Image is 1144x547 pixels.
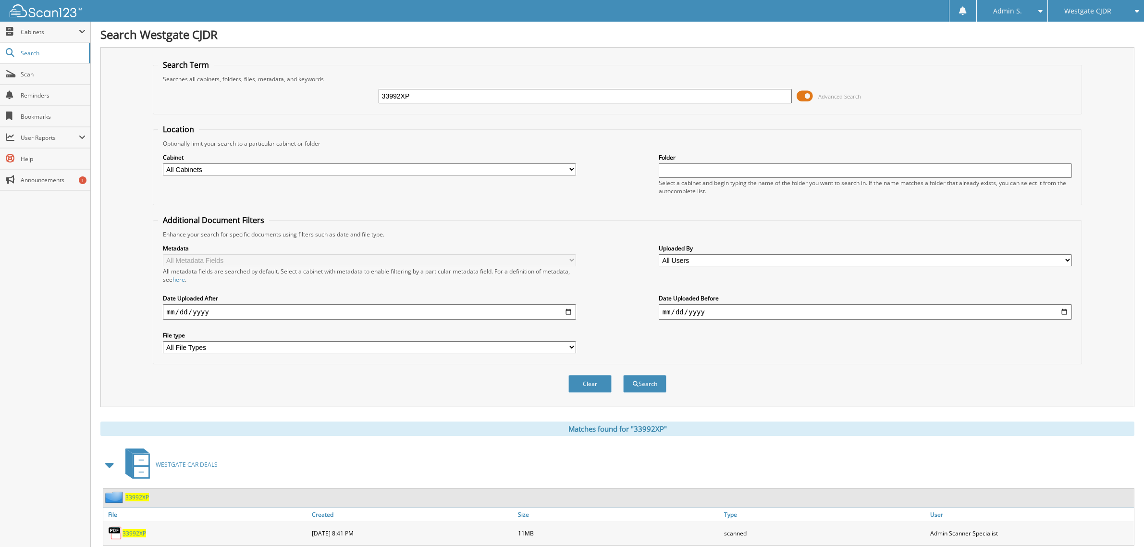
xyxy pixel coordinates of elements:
[158,230,1077,238] div: Enhance your search for specific documents using filters such as date and file type.
[21,176,86,184] span: Announcements
[21,91,86,99] span: Reminders
[163,331,577,339] label: File type
[103,508,309,521] a: File
[163,153,577,162] label: Cabinet
[1064,8,1111,14] span: Westgate CJDR
[10,4,82,17] img: scan123-logo-white.svg
[108,526,123,540] img: PDF.png
[516,523,722,543] div: 11MB
[659,294,1072,302] label: Date Uploaded Before
[163,267,577,284] div: All metadata fields are searched by default. Select a cabinet with metadata to enable filtering b...
[163,294,577,302] label: Date Uploaded After
[125,493,149,501] a: 33992XP
[158,215,269,225] legend: Additional Document Filters
[172,275,185,284] a: here
[722,508,928,521] a: Type
[21,70,86,78] span: Scan
[516,508,722,521] a: Size
[100,422,1134,436] div: Matches found for "33992XP"
[659,179,1072,195] div: Select a cabinet and begin typing the name of the folder you want to search in. If the name match...
[158,75,1077,83] div: Searches all cabinets, folders, files, metadata, and keywords
[568,375,612,393] button: Clear
[659,244,1072,252] label: Uploaded By
[928,523,1134,543] div: Admin Scanner Specialist
[163,304,577,320] input: start
[659,304,1072,320] input: end
[158,139,1077,148] div: Optionally limit your search to a particular cabinet or folder
[21,28,79,36] span: Cabinets
[105,491,125,503] img: folder2.png
[659,153,1072,162] label: Folder
[21,134,79,142] span: User Reports
[993,8,1022,14] span: Admin S.
[309,523,516,543] div: [DATE] 8:41 PM
[818,93,861,100] span: Advanced Search
[309,508,516,521] a: Created
[100,26,1134,42] h1: Search Westgate CJDR
[21,112,86,121] span: Bookmarks
[928,508,1134,521] a: User
[21,49,84,57] span: Search
[163,244,577,252] label: Metadata
[123,529,146,537] a: 33992XP
[158,60,214,70] legend: Search Term
[120,446,218,484] a: WESTGATE CAR DEALS
[722,523,928,543] div: scanned
[623,375,666,393] button: Search
[21,155,86,163] span: Help
[79,176,86,184] div: 1
[156,460,218,469] span: WESTGATE CAR DEALS
[158,124,199,135] legend: Location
